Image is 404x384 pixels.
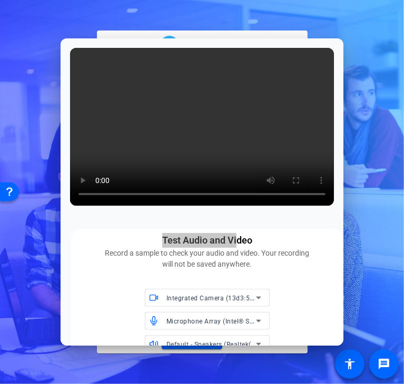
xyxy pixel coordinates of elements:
span: Default - Speakers (Realtek(R) Audio) [166,340,280,348]
img: blue-gradient.svg [160,36,244,54]
mat-icon: accessibility [343,358,356,370]
mat-icon: message [378,358,390,370]
span: Microphone Array (Intel® Smart Sound Technology (Intel® SST)) [166,317,364,325]
span: Integrated Camera (13d3:5406) [166,294,264,302]
div: Record a sample to check your audio and video. Your recording will not be saved anywhere. [102,248,312,270]
div: Test Audio and Video [162,233,252,248]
